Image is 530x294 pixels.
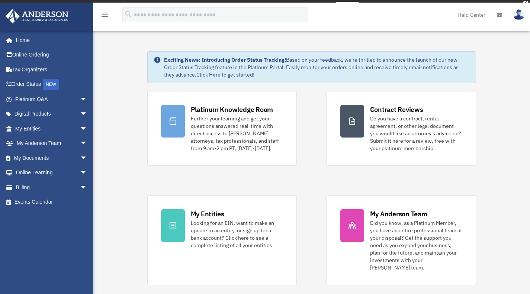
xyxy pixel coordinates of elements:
[5,121,99,136] a: My Entitiesarrow_drop_down
[5,62,99,77] a: Tax Organizers
[370,219,462,271] div: Did you know, as a Platinum Member, you have an entire professional team at your disposal? Get th...
[5,195,99,210] a: Events Calendar
[5,180,99,195] a: Billingarrow_drop_down
[147,196,297,285] a: My Entities Looking for an EIN, want to make an update to an entity, or sign up for a bank accoun...
[327,91,476,166] a: Contract Reviews Do you have a contract, rental agreement, or other legal document you would like...
[191,219,283,249] div: Looking for an EIN, want to make an update to an entity, or sign up for a bank account? Click her...
[5,92,99,107] a: Platinum Q&Aarrow_drop_down
[124,10,132,18] i: search
[80,92,95,107] span: arrow_drop_down
[191,115,283,152] div: Further your learning and get your questions answered real-time with direct access to [PERSON_NAM...
[80,107,95,122] span: arrow_drop_down
[5,77,99,92] a: Order StatusNEW
[370,105,423,114] div: Contract Reviews
[43,79,59,90] div: NEW
[5,136,99,151] a: My Anderson Teamarrow_drop_down
[80,136,95,151] span: arrow_drop_down
[80,180,95,195] span: arrow_drop_down
[336,2,359,11] a: survey
[370,209,427,219] div: My Anderson Team
[191,209,224,219] div: My Entities
[196,71,254,78] a: Click Here to get started!
[80,165,95,181] span: arrow_drop_down
[5,107,99,122] a: Digital Productsarrow_drop_down
[100,10,109,19] i: menu
[5,151,99,165] a: My Documentsarrow_drop_down
[3,9,71,23] img: Anderson Advisors Platinum Portal
[191,105,273,114] div: Platinum Knowledge Room
[171,2,333,11] div: Get a chance to win 6 months of Platinum for free just by filling out this
[523,1,528,6] div: close
[164,56,470,78] div: Based on your feedback, we're thrilled to announce the launch of our new Order Status Tracking fe...
[370,115,462,152] div: Do you have a contract, rental agreement, or other legal document you would like an attorney's ad...
[327,196,476,285] a: My Anderson Team Did you know, as a Platinum Member, you have an entire professional team at your...
[513,9,524,20] img: User Pic
[164,56,286,63] strong: Exciting News: Introducing Order Status Tracking!
[5,33,95,48] a: Home
[80,151,95,166] span: arrow_drop_down
[5,165,99,180] a: Online Learningarrow_drop_down
[80,121,95,136] span: arrow_drop_down
[147,91,297,166] a: Platinum Knowledge Room Further your learning and get your questions answered real-time with dire...
[100,13,109,19] a: menu
[5,48,99,62] a: Online Ordering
